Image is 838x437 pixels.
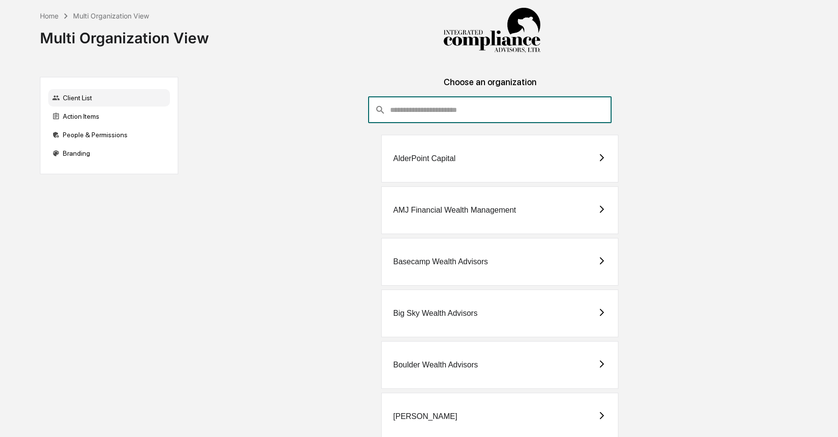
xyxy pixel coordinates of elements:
[393,206,516,215] div: AMJ Financial Wealth Management
[40,12,58,20] div: Home
[368,97,612,123] div: consultant-dashboard__filter-organizations-search-bar
[48,145,170,162] div: Branding
[393,412,458,421] div: [PERSON_NAME]
[48,108,170,125] div: Action Items
[186,77,794,97] div: Choose an organization
[393,309,478,318] div: Big Sky Wealth Advisors
[48,89,170,107] div: Client List
[40,21,209,47] div: Multi Organization View
[393,154,456,163] div: AlderPoint Capital
[393,361,478,369] div: Boulder Wealth Advisors
[48,126,170,144] div: People & Permissions
[393,257,488,266] div: Basecamp Wealth Advisors
[73,12,149,20] div: Multi Organization View
[443,8,540,54] img: Integrated Compliance Advisors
